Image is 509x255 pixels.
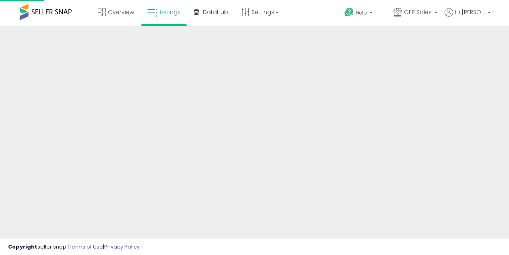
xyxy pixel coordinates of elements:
[8,243,37,251] strong: Copyright
[445,8,491,26] a: Hi [PERSON_NAME]
[104,243,140,251] a: Privacy Policy
[344,7,354,17] i: Get Help
[404,8,432,16] span: GEP Sales
[8,243,140,251] div: seller snap | |
[356,9,367,16] span: Help
[455,8,485,16] span: Hi [PERSON_NAME]
[108,8,134,16] span: Overview
[338,1,386,26] a: Help
[160,8,181,16] span: Listings
[69,243,103,251] a: Terms of Use
[203,8,228,16] span: DataHub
